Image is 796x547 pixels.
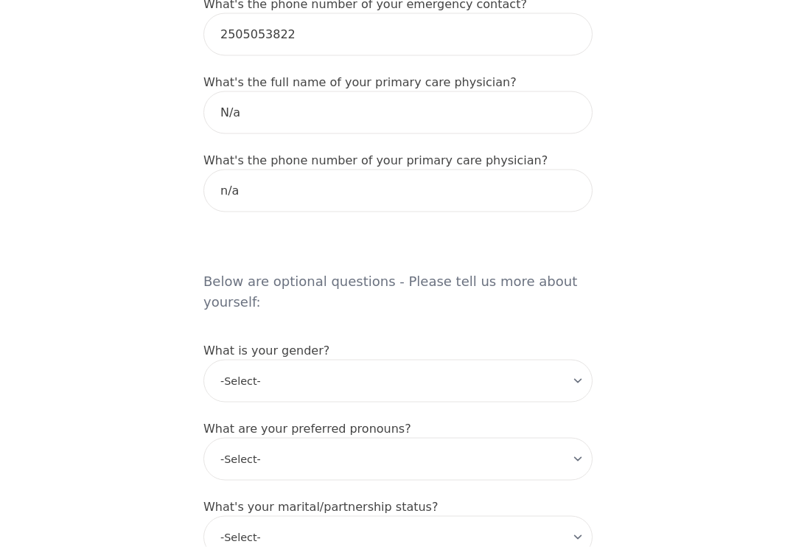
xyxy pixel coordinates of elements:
[203,500,438,514] label: What's your marital/partnership status?
[203,153,548,167] label: What's the phone number of your primary care physician?
[203,230,593,324] h5: Below are optional questions - Please tell us more about yourself:
[203,75,517,89] label: What's the full name of your primary care physician?
[203,422,411,436] label: What are your preferred pronouns?
[203,344,329,358] label: What is your gender?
